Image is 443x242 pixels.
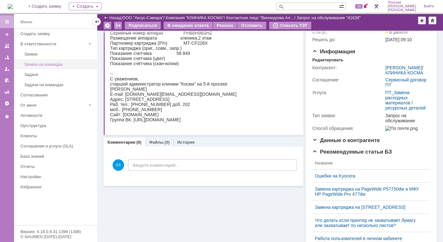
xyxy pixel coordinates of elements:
[20,93,93,97] div: Согласования
[373,3,380,10] a: Перейти в интерфейс администратора
[24,52,93,57] div: Заявки
[312,77,384,82] div: Соглашение:
[20,164,93,169] div: Отчеты
[429,17,436,24] div: Сделать домашней страницей
[20,18,32,26] div: Меню
[388,1,416,4] span: Лонская
[2,75,12,86] a: Мои согласования
[385,113,428,123] div: Запрос на обслуживание
[113,159,124,171] span: ЛЛ
[418,17,426,24] div: Добавить в избранное
[20,133,93,138] div: Клиенты
[20,154,93,159] div: База знаний
[149,140,164,145] a: Файлы
[22,49,96,59] a: Заявки
[312,126,384,131] div: Способ обращения:
[339,3,345,9] span: Расширенный поиск
[312,29,384,34] div: Статус:
[20,103,86,108] div: От меня
[385,70,423,75] a: КЛИНИКА КОСМА
[297,15,361,20] div: Запрос на обслуживание "41628"
[165,140,170,145] div: (0)
[18,172,96,182] a: Настройки
[2,64,12,74] a: Мои заявки
[312,149,392,155] span: Рекомендуемые статьи БЗ
[24,72,93,77] div: Задачи
[8,4,13,9] img: logo
[312,90,384,95] div: Услуга:
[18,151,96,161] a: База знаний
[2,98,12,109] a: Настройки
[20,174,93,179] div: Настройки
[166,15,226,20] div: /
[166,15,224,20] a: Компания "КЛИНИКА КОСМА"
[2,29,12,40] a: Создать заявку
[24,82,93,87] div: Задачи на командах
[122,15,164,20] a: ООО "Аксус-Самара"
[24,62,93,67] div: Заявки на командах
[388,8,416,12] span: [PERSON_NAME]
[312,137,380,143] span: Данные о контрагенте
[20,113,93,118] div: Активности
[312,57,343,63] div: Редактировать
[18,162,96,171] a: Отчеты
[18,110,96,120] a: Активности
[315,186,423,197] a: Замена картриджа на PageWide P57750dw и МФУ HP PageWide Pro 477dw
[109,15,121,20] a: Назад
[355,4,363,9] span: 34
[315,173,423,178] a: Ошибки на Kyocera
[315,218,423,228] a: Что делать если принтер не захватывает бумагу или захватывает по несколько листов?
[69,3,101,10] div: Создать
[312,49,355,55] span: Информация
[385,65,428,75] div: /
[312,157,425,170] th: Название
[107,140,136,145] a: Комментарии
[385,29,408,34] span: В работе
[385,126,417,131] img: По почте.png
[18,121,96,131] a: Оргструктура
[226,15,297,20] div: /
[114,22,122,29] div: Работа с массовостью
[122,15,166,20] div: /
[93,18,101,26] div: Скрыть меню
[22,70,96,79] a: Задачи
[385,65,422,70] a: [PERSON_NAME]
[315,205,423,210] a: Замена картриджа на [STREET_ADDRESS]
[104,22,111,29] div: Удалить
[18,141,96,151] a: Соглашения и услуги (SLA)
[2,41,12,51] a: Заявки на командах
[18,90,96,100] a: Согласования
[388,4,416,8] span: [PERSON_NAME]
[312,65,384,70] div: Контрагент:
[385,77,426,87] a: Сервисный договор ПТ
[177,140,195,145] a: История
[20,235,91,239] div: © NAUMEN [DATE]-[DATE]
[2,87,12,97] a: Отчеты
[385,90,425,110] a: ПТ_Замена расходных материалов / ресурсных деталей
[20,123,93,128] div: Оргструктура
[22,59,96,69] a: Заявки на командах
[18,131,96,141] a: Клиенты
[22,80,96,90] a: Задачи на командах
[312,37,384,42] div: Решить до:
[226,15,295,20] a: Контактное лицо "Винокурова Ал…
[8,4,13,9] a: Перейти на домашнюю страницу
[20,31,93,36] div: Создать заявку
[20,185,86,189] div: Избранное
[20,144,93,148] div: Соглашения и услуги (SLA)
[18,29,96,39] a: Создать заявку
[2,52,12,63] a: Заявки в моей ответственности
[121,15,122,20] div: |
[20,230,91,234] div: Версия: 4.18.0.9.31.1398 (1398)
[385,37,412,42] span: [DATE] 09:10
[137,140,142,145] div: (0)
[20,42,86,46] div: В ответственности
[312,113,384,118] div: Тип заявки:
